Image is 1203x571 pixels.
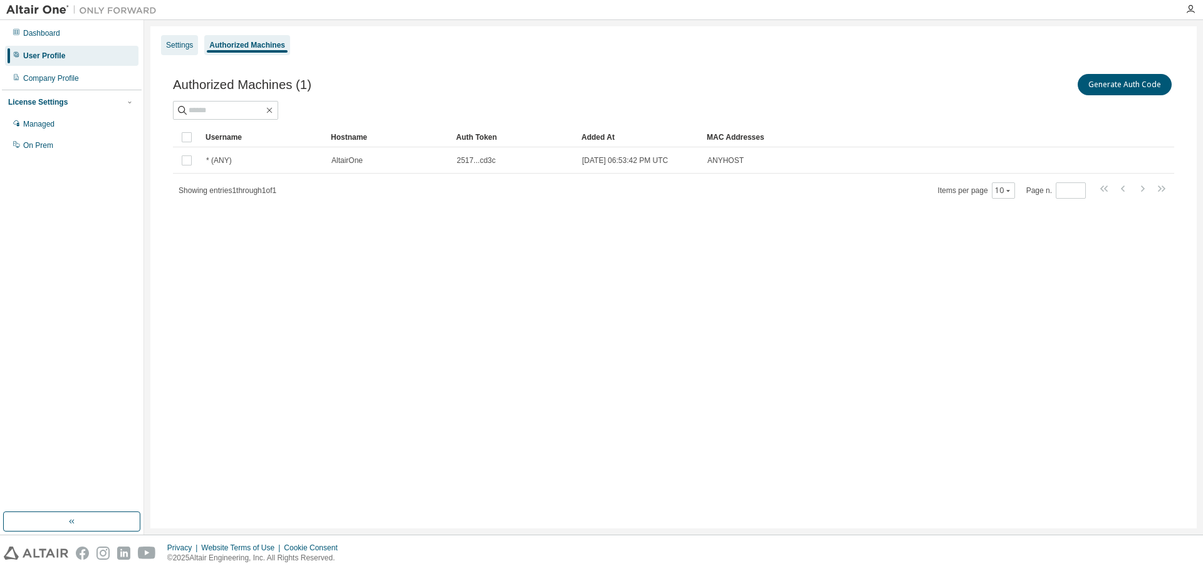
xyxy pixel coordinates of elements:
[167,543,201,553] div: Privacy
[938,182,1015,199] span: Items per page
[96,547,110,560] img: instagram.svg
[23,73,79,83] div: Company Profile
[4,547,68,560] img: altair_logo.svg
[23,119,55,129] div: Managed
[1026,182,1086,199] span: Page n.
[582,155,668,165] span: [DATE] 06:53:42 PM UTC
[707,127,1043,147] div: MAC Addresses
[23,28,60,38] div: Dashboard
[23,51,65,61] div: User Profile
[206,127,321,147] div: Username
[76,547,89,560] img: facebook.svg
[173,78,311,92] span: Authorized Machines (1)
[23,140,53,150] div: On Prem
[1078,74,1172,95] button: Generate Auth Code
[206,155,232,165] span: * (ANY)
[581,127,697,147] div: Added At
[707,155,744,165] span: ANYHOST
[166,40,193,50] div: Settings
[284,543,345,553] div: Cookie Consent
[6,4,163,16] img: Altair One
[167,553,345,563] p: © 2025 Altair Engineering, Inc. All Rights Reserved.
[456,127,571,147] div: Auth Token
[138,547,156,560] img: youtube.svg
[209,40,285,50] div: Authorized Machines
[995,186,1012,196] button: 10
[8,97,68,107] div: License Settings
[331,127,446,147] div: Hostname
[179,186,276,195] span: Showing entries 1 through 1 of 1
[201,543,284,553] div: Website Terms of Use
[457,155,496,165] span: 2517...cd3c
[331,155,363,165] span: AltairOne
[117,547,130,560] img: linkedin.svg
